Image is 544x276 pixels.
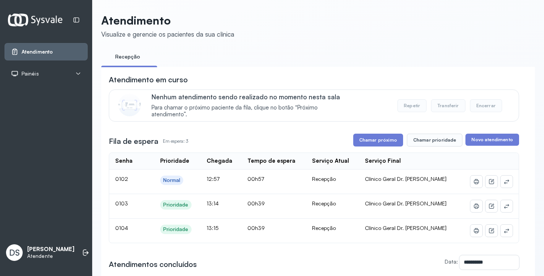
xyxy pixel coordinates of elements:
[407,134,463,146] button: Chamar prioridade
[163,136,188,146] p: Em espera: 3
[101,30,234,38] div: Visualize e gerencie os pacientes da sua clínica
[207,157,232,165] div: Chegada
[365,200,447,207] span: Clínico Geral Dr. [PERSON_NAME]
[247,200,265,207] span: 00h39
[163,177,181,183] div: Normal
[115,200,128,207] span: 0103
[11,48,81,56] a: Atendimento
[151,104,351,119] span: Para chamar o próximo paciente da fila, clique no botão “Próximo atendimento”.
[431,99,465,112] button: Transferir
[118,94,141,116] img: Imagem de CalloutCard
[115,157,133,165] div: Senha
[312,157,349,165] div: Serviço Atual
[470,99,502,112] button: Encerrar
[365,157,401,165] div: Serviço Final
[365,225,447,231] span: Clínico Geral Dr. [PERSON_NAME]
[101,51,154,63] a: Recepção
[115,225,128,231] span: 0104
[312,200,353,207] div: Recepção
[163,226,189,233] div: Prioridade
[465,134,519,146] button: Novo atendimento
[101,14,234,27] p: Atendimento
[22,71,39,77] span: Painéis
[247,176,264,182] span: 00h57
[109,259,197,270] h3: Atendimentos concluídos
[22,49,53,55] span: Atendimento
[109,136,158,146] h3: Fila de espera
[163,202,189,208] div: Prioridade
[312,176,353,182] div: Recepção
[312,225,353,231] div: Recepção
[115,176,128,182] span: 0102
[365,176,447,182] span: Clínico Geral Dr. [PERSON_NAME]
[207,225,218,231] span: 13:15
[151,93,351,101] p: Nenhum atendimento sendo realizado no momento nesta sala
[27,246,74,253] p: [PERSON_NAME]
[397,99,427,112] button: Repetir
[27,253,74,259] p: Atendente
[247,157,295,165] div: Tempo de espera
[207,176,220,182] span: 12:57
[207,200,219,207] span: 13:14
[109,74,188,85] h3: Atendimento em curso
[247,225,265,231] span: 00h39
[353,134,403,146] button: Chamar próximo
[8,14,62,26] img: Logotipo do estabelecimento
[445,258,458,265] label: Data:
[160,157,189,165] div: Prioridade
